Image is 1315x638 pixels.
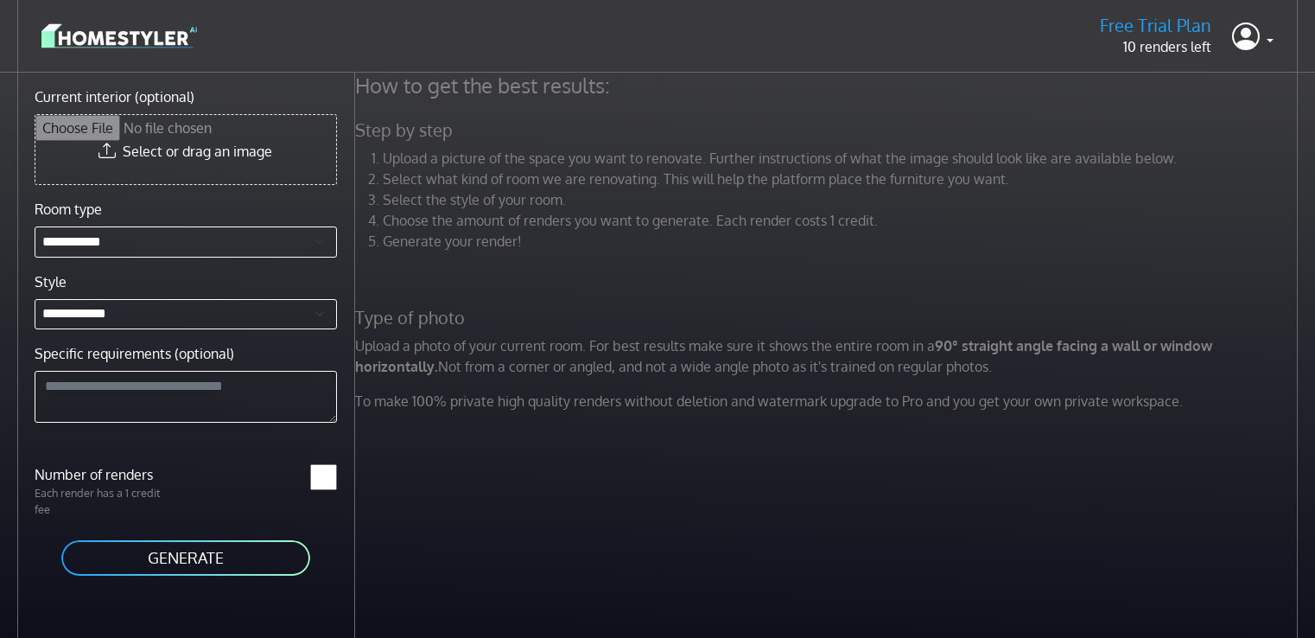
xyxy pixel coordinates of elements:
[345,307,1312,329] h5: Type of photo
[383,148,1302,169] li: Upload a picture of the space you want to renovate. Further instructions of what the image should...
[60,539,312,577] button: GENERATE
[1100,15,1211,36] h5: Free Trial Plan
[35,199,102,220] label: Room type
[24,485,186,518] p: Each render has a 1 credit fee
[383,210,1302,231] li: Choose the amount of renders you want to generate. Each render costs 1 credit.
[383,189,1302,210] li: Select the style of your room.
[345,391,1312,412] p: To make 100% private high quality renders without deletion and watermark upgrade to Pro and you g...
[383,169,1302,189] li: Select what kind of room we are renovating. This will help the platform place the furniture you w...
[35,343,234,364] label: Specific requirements (optional)
[345,73,1312,99] h4: How to get the best results:
[41,21,197,51] img: logo-3de290ba35641baa71223ecac5eacb59cb85b4c7fdf211dc9aaecaaee71ea2f8.svg
[345,119,1312,141] h5: Step by step
[345,335,1312,377] p: Upload a photo of your current room. For best results make sure it shows the entire room in a Not...
[383,231,1302,252] li: Generate your render!
[35,86,194,107] label: Current interior (optional)
[24,464,186,485] label: Number of renders
[355,337,1212,375] strong: 90° straight angle facing a wall or window horizontally.
[35,271,67,292] label: Style
[1100,36,1211,57] p: 10 renders left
